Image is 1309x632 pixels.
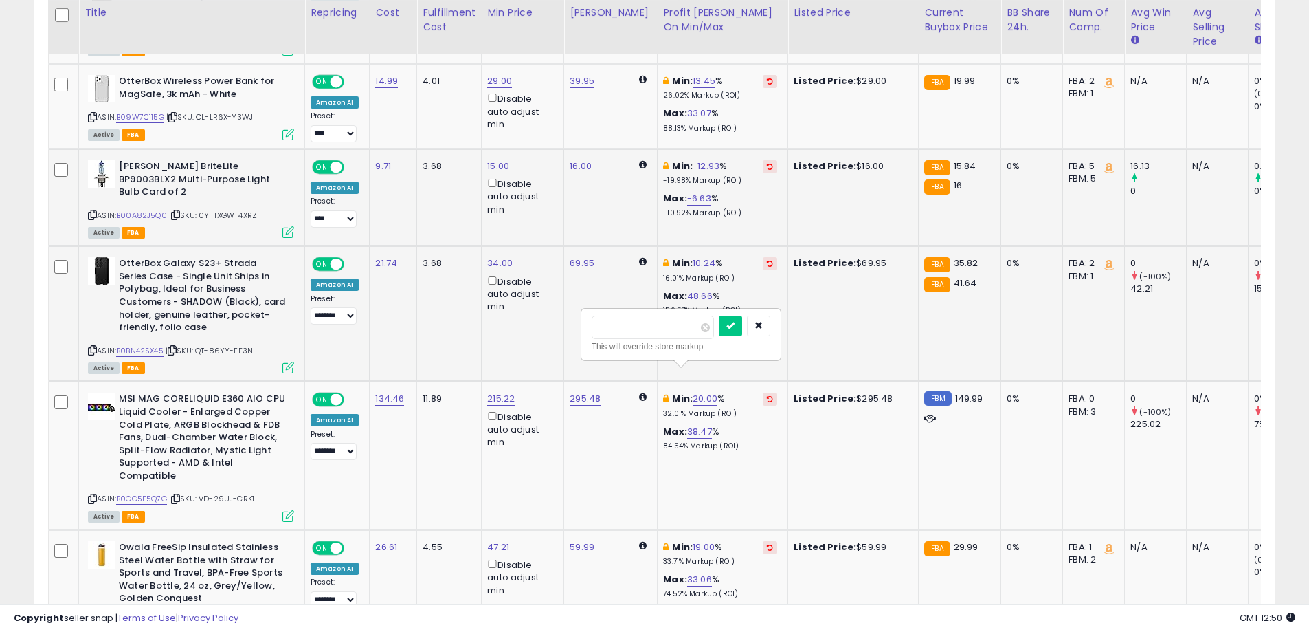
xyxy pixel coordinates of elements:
div: FBM: 2 [1069,554,1114,566]
a: 16.00 [570,160,592,173]
b: Min: [672,257,693,270]
div: 4.55 [423,541,471,554]
a: 33.06 [687,573,712,587]
b: Max: [663,290,687,303]
span: 149.99 [955,392,983,405]
div: % [663,107,777,133]
a: B0CC5F5Q7G [116,493,167,505]
div: Avg Win Price [1130,6,1181,34]
i: Calculated using Dynamic Max Price. [639,160,647,169]
b: Min: [672,160,693,173]
div: Disable auto adjust min [487,409,553,449]
span: OFF [342,76,364,88]
p: 88.13% Markup (ROI) [663,124,777,133]
div: N/A [1192,541,1238,554]
i: This overrides the store level min markup for this listing [663,162,669,171]
span: 2025-09-17 12:50 GMT [1240,611,1295,624]
div: ASIN: [88,393,294,521]
b: Max: [663,573,687,586]
small: FBA [924,75,950,90]
div: $16.00 [794,160,908,173]
div: Amazon AI [311,279,359,291]
a: 69.95 [570,257,594,270]
small: (-100%) [1139,406,1171,417]
div: $29.00 [794,75,908,87]
span: ON [313,394,331,406]
div: FBA: 2 [1069,257,1114,270]
small: (0%) [1254,88,1273,99]
div: FBA: 0 [1069,393,1114,405]
div: Preset: [311,111,359,142]
a: 38.47 [687,425,712,439]
div: Disable auto adjust min [487,176,553,216]
a: B0BN42SX45 [116,345,164,357]
span: OFF [342,394,364,406]
small: FBA [924,541,950,556]
div: % [663,160,777,186]
div: Preset: [311,430,359,461]
a: B09W7C115G [116,111,164,123]
div: ASIN: [88,75,294,139]
a: 21.74 [375,257,397,270]
div: ASIN: [88,160,294,237]
b: Max: [663,107,687,120]
div: Disable auto adjust min [487,274,553,314]
b: MSI MAG CORELIQUID E360 AIO CPU Liquid Cooler - Enlarged Copper Cold Plate, ARGB Blockhead & FDB ... [119,393,286,486]
b: Listed Price: [794,74,856,87]
p: 84.54% Markup (ROI) [663,442,777,451]
span: OFF [342,543,364,554]
div: 0 [1130,257,1186,270]
div: This will override store markup [592,340,770,353]
div: Preset: [311,578,359,609]
div: FBM: 1 [1069,270,1114,283]
span: | SKU: VD-29UJ-CRK1 [169,493,254,504]
a: 48.66 [687,290,713,303]
a: 26.61 [375,541,397,554]
span: | SKU: QT-86YY-EF3N [166,345,253,356]
div: $69.95 [794,257,908,270]
div: Avg BB Share [1254,6,1304,34]
p: 33.71% Markup (ROI) [663,557,777,567]
span: All listings currently available for purchase on Amazon [88,129,120,141]
img: 31f55iEmcuL._SL40_.jpg [88,75,115,102]
div: 16.13 [1130,160,1186,173]
span: FBA [122,227,145,239]
a: 10.24 [693,257,715,270]
div: % [663,193,777,218]
strong: Copyright [14,611,64,624]
div: seller snap | | [14,612,238,625]
div: 4.01 [423,75,471,87]
i: Revert to store-level Min Markup [767,163,773,170]
div: Title [85,6,299,20]
div: Disable auto adjust min [487,557,553,597]
div: N/A [1192,160,1238,173]
div: N/A [1192,257,1238,270]
div: $295.48 [794,393,908,405]
div: Current Buybox Price [924,6,995,34]
div: Cost [375,6,411,20]
div: N/A [1192,75,1238,87]
b: [PERSON_NAME] BriteLite BP9003BLX2 Multi-Purpose Light Bulb Card of 2 [119,160,286,202]
span: 29.99 [954,541,978,554]
p: 74.52% Markup (ROI) [663,589,777,599]
p: 32.01% Markup (ROI) [663,409,777,419]
div: ASIN: [88,257,294,372]
div: Preset: [311,197,359,228]
a: 19.00 [693,541,715,554]
img: 317worKzcfL._SL40_.jpg [88,160,115,188]
span: 19.99 [954,74,976,87]
span: 16 [954,179,962,192]
a: -12.93 [693,160,719,173]
small: FBA [924,179,950,195]
div: % [663,290,777,316]
div: Disable auto adjust min [487,91,553,131]
div: % [663,541,777,567]
span: ON [313,162,331,173]
span: All listings currently available for purchase on Amazon [88,227,120,239]
div: Amazon AI [311,96,359,109]
b: Listed Price: [794,257,856,270]
a: -6.63 [687,192,711,206]
div: % [663,574,777,599]
div: % [663,257,777,283]
a: 34.00 [487,257,513,270]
